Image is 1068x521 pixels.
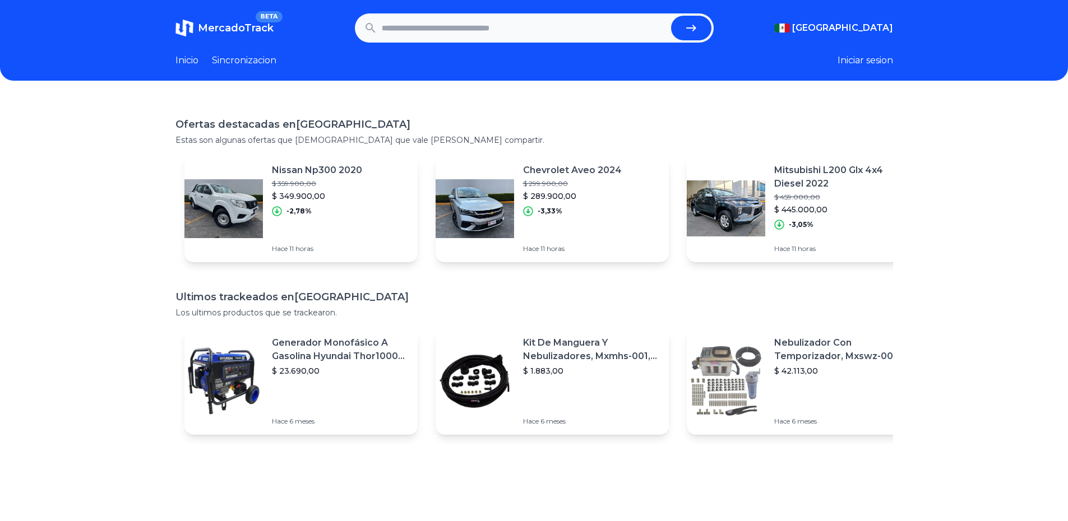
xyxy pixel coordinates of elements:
[436,327,669,435] a: Featured imageKit De Manguera Y Nebulizadores, Mxmhs-001, 6m, 6 Tees, 8 Bo$ 1.883,00Hace 6 meses
[256,11,282,22] span: BETA
[175,134,893,146] p: Estas son algunas ofertas que [DEMOGRAPHIC_DATA] que vale [PERSON_NAME] compartir.
[774,21,893,35] button: [GEOGRAPHIC_DATA]
[175,19,274,37] a: MercadoTrackBETA
[687,169,765,248] img: Featured image
[175,307,893,318] p: Los ultimos productos que se trackearon.
[774,204,911,215] p: $ 445.000,00
[212,54,276,67] a: Sincronizacion
[523,417,660,426] p: Hace 6 meses
[175,289,893,305] h1: Ultimos trackeados en [GEOGRAPHIC_DATA]
[523,179,622,188] p: $ 299.900,00
[272,190,362,202] p: $ 349.900,00
[523,365,660,376] p: $ 1.883,00
[175,19,193,37] img: MercadoTrack
[436,169,514,248] img: Featured image
[523,244,622,253] p: Hace 11 horas
[774,417,911,426] p: Hace 6 meses
[774,365,911,376] p: $ 42.113,00
[272,179,362,188] p: $ 359.900,00
[272,164,362,177] p: Nissan Np300 2020
[272,365,409,376] p: $ 23.690,00
[789,220,813,229] p: -3,05%
[272,244,362,253] p: Hace 11 horas
[175,54,198,67] a: Inicio
[436,342,514,420] img: Featured image
[774,193,911,202] p: $ 459.000,00
[523,190,622,202] p: $ 289.900,00
[687,327,920,435] a: Featured imageNebulizador Con Temporizador, Mxswz-009, 50m, 40 Boquillas$ 42.113,00Hace 6 meses
[774,164,911,190] p: Mitsubishi L200 Glx 4x4 Diesel 2022
[538,207,562,216] p: -3,33%
[184,327,418,435] a: Featured imageGenerador Monofásico A Gasolina Hyundai Thor10000 P 11.5 Kw$ 23.690,00Hace 6 meses
[184,342,263,420] img: Featured image
[198,22,274,34] span: MercadoTrack
[792,21,893,35] span: [GEOGRAPHIC_DATA]
[286,207,312,216] p: -2,78%
[687,342,765,420] img: Featured image
[436,155,669,262] a: Featured imageChevrolet Aveo 2024$ 299.900,00$ 289.900,00-3,33%Hace 11 horas
[523,336,660,363] p: Kit De Manguera Y Nebulizadores, Mxmhs-001, 6m, 6 Tees, 8 Bo
[523,164,622,177] p: Chevrolet Aveo 2024
[272,336,409,363] p: Generador Monofásico A Gasolina Hyundai Thor10000 P 11.5 Kw
[838,54,893,67] button: Iniciar sesion
[774,336,911,363] p: Nebulizador Con Temporizador, Mxswz-009, 50m, 40 Boquillas
[687,155,920,262] a: Featured imageMitsubishi L200 Glx 4x4 Diesel 2022$ 459.000,00$ 445.000,00-3,05%Hace 11 horas
[272,417,409,426] p: Hace 6 meses
[774,24,790,32] img: Mexico
[184,169,263,248] img: Featured image
[184,155,418,262] a: Featured imageNissan Np300 2020$ 359.900,00$ 349.900,00-2,78%Hace 11 horas
[175,117,893,132] h1: Ofertas destacadas en [GEOGRAPHIC_DATA]
[774,244,911,253] p: Hace 11 horas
